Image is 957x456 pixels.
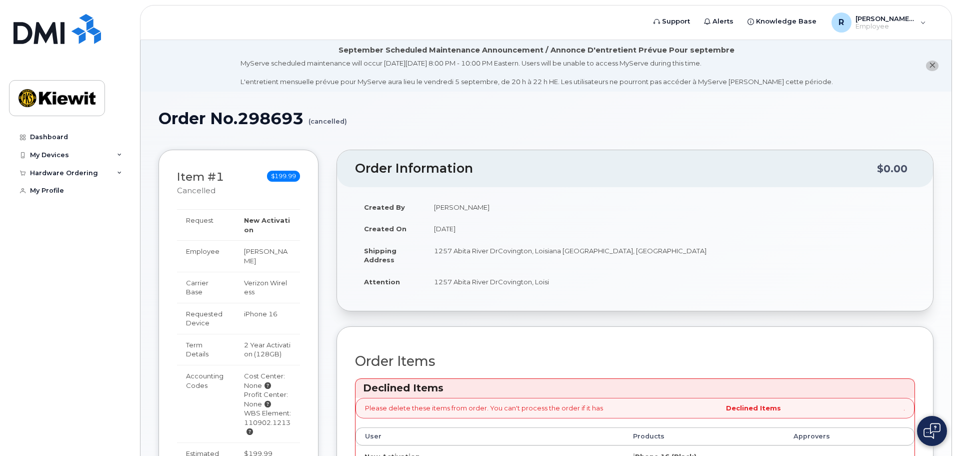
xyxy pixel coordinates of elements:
[624,427,784,445] th: Products
[364,225,406,233] strong: Created On
[244,390,291,408] div: Profit Center: None
[726,403,781,413] strong: Declined Items
[425,218,915,240] td: [DATE]
[338,45,734,56] div: September Scheduled Maintenance Announcement / Annonce D'entretient Prévue Pour septembre
[355,162,877,176] h2: Order Information
[235,272,300,303] td: Verizon Wireless
[244,371,291,390] div: Cost Center: None
[923,423,940,439] img: Open chat
[177,365,235,442] td: Accounting Codes
[425,196,915,218] td: [PERSON_NAME]
[308,110,347,125] small: (cancelled)
[177,186,215,195] small: cancelled
[177,272,235,303] td: Carrier Base
[177,209,235,240] td: Request
[177,303,235,334] td: Requested Device
[364,247,396,264] strong: Shipping Address
[235,240,300,271] td: [PERSON_NAME]
[425,271,915,293] td: 1257 Abita River DrCovington, Loisi
[425,240,915,271] td: 1257 Abita River DrCovington, Loisiana [GEOGRAPHIC_DATA], [GEOGRAPHIC_DATA]
[355,427,624,445] th: User
[235,303,300,334] td: iPhone 16
[177,240,235,271] td: Employee
[364,278,400,286] strong: Attention
[158,110,933,127] h1: Order No.298693
[784,427,892,445] th: Approvers
[355,398,914,418] div: Please delete these items from order. You can't process the order if it has .
[355,354,915,369] h2: Order Items
[267,171,300,182] span: $199.99
[177,171,224,196] h3: Item #1
[240,59,833,87] div: MyServe scheduled maintenance will occur [DATE][DATE] 8:00 PM - 10:00 PM Eastern. Users will be u...
[244,216,290,234] strong: New Activation
[877,159,907,178] div: $0.00
[364,203,405,211] strong: Created By
[363,381,907,395] h3: Declined Items
[926,61,938,71] button: close notification
[244,408,291,436] div: WBS Element: 110902.1213
[177,334,235,365] td: Term Details
[235,334,300,365] td: 2 Year Activation (128GB)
